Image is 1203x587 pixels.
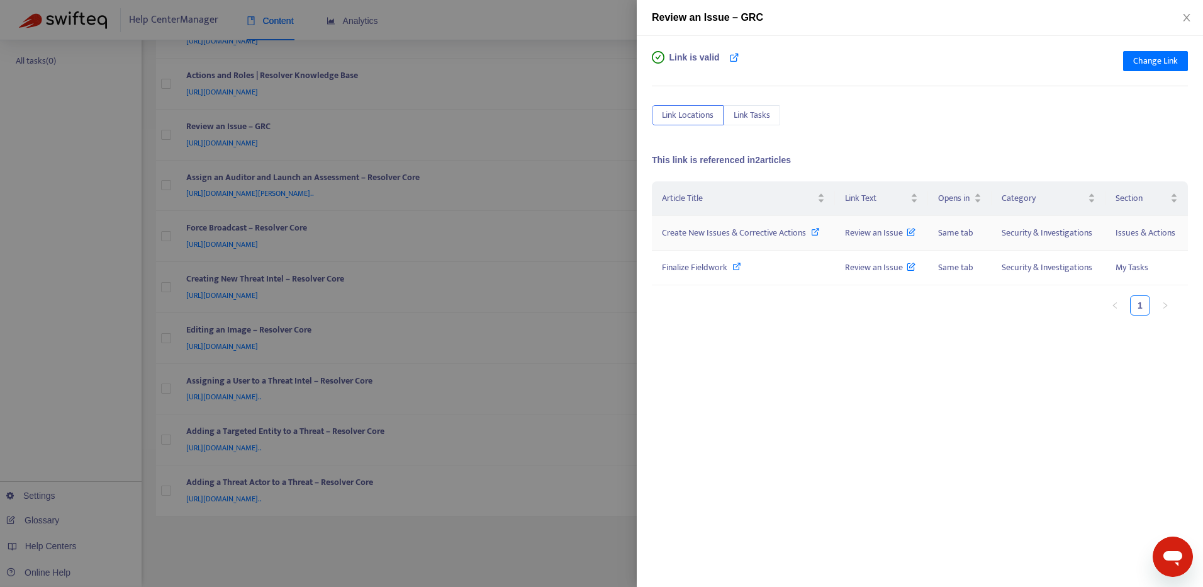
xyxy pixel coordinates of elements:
[1133,54,1178,68] span: Change Link
[652,12,763,23] span: Review an Issue – GRC
[1002,225,1092,240] span: Security & Investigations
[1105,295,1125,316] button: left
[1002,191,1085,205] span: Category
[835,181,929,216] th: Link Text
[1153,537,1193,577] iframe: Button to launch messaging window
[1130,295,1150,316] li: 1
[724,105,780,125] button: Link Tasks
[1178,12,1195,24] button: Close
[1155,295,1175,316] li: Next Page
[1116,260,1148,275] span: My Tasks
[845,225,916,240] span: Review an Issue
[938,260,973,275] span: Same tab
[1111,302,1119,309] span: left
[1002,260,1092,275] span: Security & Investigations
[1105,181,1188,216] th: Section
[652,51,664,64] span: check-circle
[845,191,909,205] span: Link Text
[992,181,1105,216] th: Category
[938,191,971,205] span: Opens in
[938,225,973,240] span: Same tab
[1123,51,1188,71] button: Change Link
[1161,302,1169,309] span: right
[734,108,770,122] span: Link Tasks
[652,105,724,125] button: Link Locations
[652,181,835,216] th: Article Title
[662,191,815,205] span: Article Title
[669,51,720,76] span: Link is valid
[662,260,727,275] span: Finalize Fieldwork
[1105,295,1125,316] li: Previous Page
[1116,191,1168,205] span: Section
[1131,296,1150,315] a: 1
[1155,295,1175,316] button: right
[845,260,916,275] span: Review an Issue
[662,108,713,122] span: Link Locations
[1116,225,1175,240] span: Issues & Actions
[1182,13,1192,23] span: close
[652,155,791,165] span: This link is referenced in 2 articles
[928,181,992,216] th: Opens in
[662,225,806,240] span: Create New Issues & Corrective Actions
